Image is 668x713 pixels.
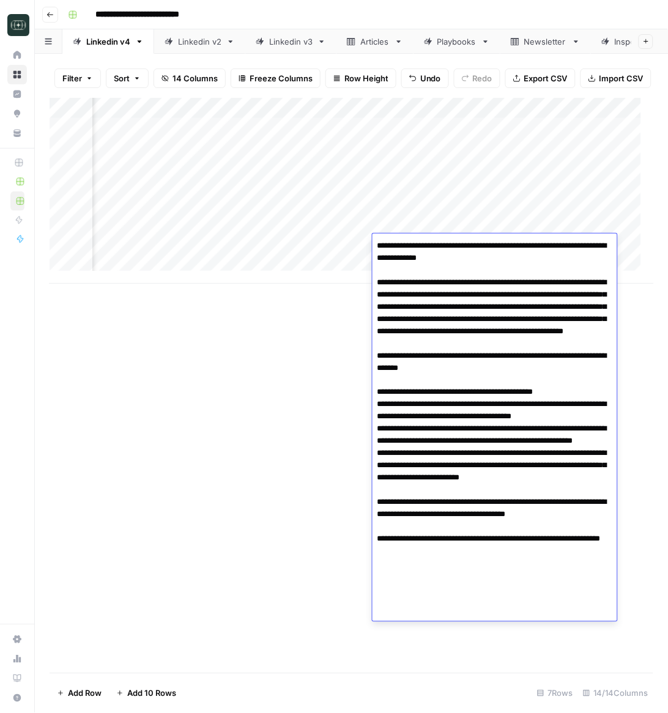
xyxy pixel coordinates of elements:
div: 14/14 Columns [578,684,653,703]
button: Freeze Columns [231,68,321,88]
a: Linkedin v4 [62,29,154,54]
a: Insights [7,84,27,104]
span: Undo [420,72,441,84]
a: Opportunities [7,104,27,124]
a: Articles [336,29,414,54]
a: Newsletter [500,29,591,54]
div: Inspo [615,35,636,48]
a: Linkedin v2 [154,29,245,54]
span: Redo [473,72,492,84]
a: Inspo [591,29,660,54]
a: Learning Hub [7,669,27,689]
a: Home [7,45,27,65]
div: Playbooks [437,35,477,48]
span: Import CSV [599,72,644,84]
a: Settings [7,630,27,649]
button: Undo [401,68,449,88]
div: Linkedin v3 [269,35,313,48]
div: 7 Rows [532,684,578,703]
button: Help + Support [7,689,27,708]
div: Linkedin v2 [178,35,221,48]
span: Export CSV [524,72,568,84]
a: Usage [7,649,27,669]
button: Export CSV [505,68,576,88]
div: Linkedin v4 [86,35,130,48]
button: Sort [106,68,149,88]
span: Row Height [344,72,388,84]
button: Row Height [325,68,396,88]
a: Linkedin v3 [245,29,336,54]
span: Add Row [68,687,102,700]
button: Redo [454,68,500,88]
button: 14 Columns [154,68,226,88]
button: Workspace: Catalyst [7,10,27,40]
button: Add 10 Rows [109,684,184,703]
div: Articles [360,35,390,48]
span: Freeze Columns [250,72,313,84]
span: Add 10 Rows [127,687,176,700]
button: Add Row [50,684,109,703]
button: Import CSV [581,68,651,88]
button: Filter [54,68,101,88]
img: Catalyst Logo [7,14,29,36]
a: Your Data [7,124,27,143]
span: 14 Columns [173,72,218,84]
a: Browse [7,65,27,84]
div: Newsletter [524,35,567,48]
span: Filter [62,72,82,84]
a: Playbooks [414,29,500,54]
span: Sort [114,72,130,84]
